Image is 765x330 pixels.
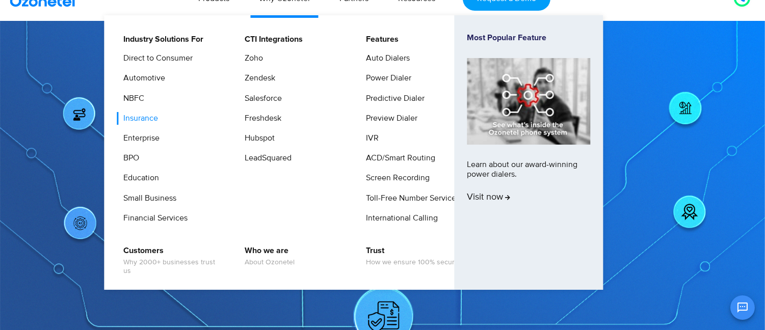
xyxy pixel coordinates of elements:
a: CustomersWhy 2000+ businesses trust us [117,244,225,277]
a: Insurance [117,112,160,125]
a: Most Popular FeatureLearn about our award-winning power dialers.Visit now [467,33,591,272]
a: Predictive Dialer [360,92,427,105]
a: NBFC [117,92,146,105]
a: Auto Dialers [360,52,412,65]
a: Zoho [238,52,265,65]
span: Why 2000+ businesses trust us [123,258,224,276]
a: TrustHow we ensure 100% security [360,244,464,268]
a: Features [360,33,401,46]
a: Direct to Consumer [117,52,194,65]
a: IVR [360,132,381,145]
a: Zendesk [238,72,277,85]
a: Freshdesk [238,112,283,125]
a: Financial Services [117,212,189,225]
a: BPO [117,152,141,164]
a: Salesforce [238,92,283,105]
img: phone-system-min.jpg [467,58,591,144]
a: Automotive [117,72,167,85]
a: Screen Recording [360,172,432,184]
a: Education [117,172,161,184]
a: Toll-Free Number Services [360,192,462,205]
a: Small Business [117,192,178,205]
a: CTI Integrations [238,33,304,46]
a: Power Dialer [360,72,413,85]
a: Industry Solutions For [117,33,205,46]
span: About Ozonetel [245,258,295,267]
a: Enterprise [117,132,161,145]
a: LeadSquared [238,152,293,164]
span: How we ensure 100% security [366,258,462,267]
a: Hubspot [238,132,276,145]
span: Visit now [467,192,511,203]
a: Who we areAbout Ozonetel [238,244,296,268]
a: International Calling [360,212,440,225]
a: Preview Dialer [360,112,419,125]
a: ACD/Smart Routing [360,152,437,164]
button: Open chat [730,295,755,320]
